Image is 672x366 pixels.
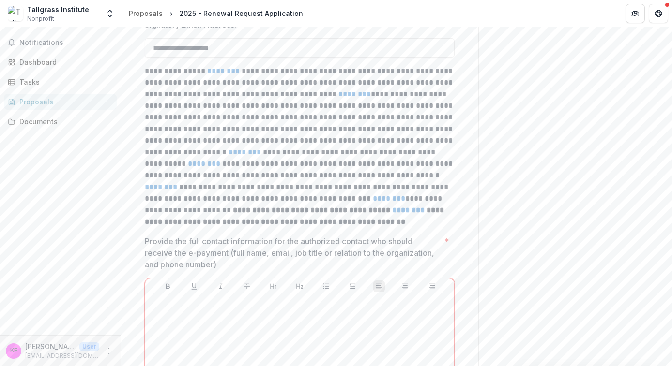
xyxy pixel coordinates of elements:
button: Ordered List [347,280,358,292]
button: More [103,345,115,357]
img: Tallgrass Institute [8,6,23,21]
a: Dashboard [4,54,117,70]
span: Notifications [19,39,113,47]
button: Align Left [373,280,385,292]
button: Open entity switcher [103,4,117,23]
button: Bullet List [321,280,332,292]
a: Tasks [4,74,117,90]
button: Partners [626,4,645,23]
button: Get Help [649,4,668,23]
div: Documents [19,117,109,127]
div: Proposals [19,97,109,107]
div: Dashboard [19,57,109,67]
p: [EMAIL_ADDRESS][DOMAIN_NAME] [25,351,99,360]
button: Heading 2 [294,280,305,292]
nav: breadcrumb [125,6,307,20]
div: Proposals [129,8,163,18]
button: Align Center [399,280,411,292]
div: Tallgrass Institute [27,4,89,15]
a: Proposals [125,6,167,20]
div: Tasks [19,77,109,87]
button: Underline [188,280,200,292]
a: Proposals [4,94,117,110]
p: [PERSON_NAME] [25,341,76,351]
button: Italicize [215,280,227,292]
p: Provide the full contact information for the authorized contact who should receive the e-payment ... [145,235,441,270]
span: Nonprofit [27,15,54,23]
button: Bold [162,280,174,292]
a: Documents [4,114,117,130]
button: Align Right [426,280,438,292]
p: User [79,342,99,351]
button: Notifications [4,35,117,50]
div: Kate Finn [10,348,17,354]
div: 2025 - Renewal Request Application [179,8,303,18]
button: Heading 1 [268,280,279,292]
button: Strike [241,280,253,292]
